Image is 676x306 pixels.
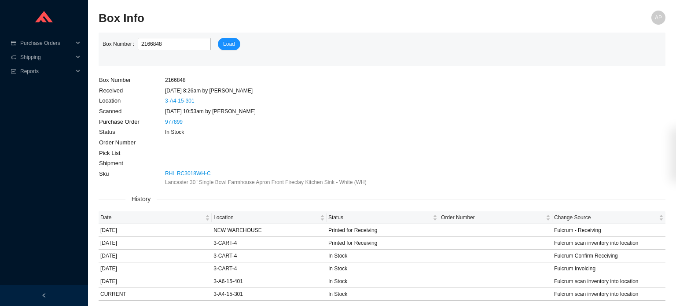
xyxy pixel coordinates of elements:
td: Scanned [99,106,165,117]
span: Purchase Orders [20,36,73,50]
td: In Stock [327,262,439,275]
td: [DATE] 10:53am by [PERSON_NAME] [165,106,367,117]
td: In Stock [327,250,439,262]
span: credit-card [11,41,17,46]
td: 3-A4-15-301 [212,288,327,301]
td: Received [99,85,165,96]
td: Fulcrum Confirm Receiving [552,250,665,262]
td: In Stock [327,275,439,288]
th: Change Source sortable [552,211,665,224]
th: Order Number sortable [439,211,552,224]
span: Status [328,213,431,222]
th: Location sortable [212,211,327,224]
td: 3-CART-4 [212,262,327,275]
td: 2166848 [165,75,367,85]
td: [DATE] [99,237,212,250]
td: NEW WAREHOUSE [212,224,327,237]
span: Load [223,40,235,48]
span: Shipping [20,50,73,64]
a: RHL RC3018WH-C [165,169,211,178]
td: In Stock [327,288,439,301]
td: Box Number [99,75,165,85]
button: Load [218,38,240,50]
span: Reports [20,64,73,78]
td: Location [99,96,165,106]
td: Printed for Receiving [327,237,439,250]
td: Fulcrum Invoicing [552,262,665,275]
td: Fulcrum scan inventory into location [552,288,665,301]
td: [DATE] [99,262,212,275]
td: Order Number [99,137,165,148]
td: Shipment [99,158,165,169]
th: Date sortable [99,211,212,224]
td: 3-CART-4 [212,250,327,262]
td: Sku [99,169,165,187]
span: Location [213,213,318,222]
a: 3-A4-15-301 [165,98,195,104]
td: [DATE] [99,275,212,288]
span: Lancaster 30" Single Bowl Farmhouse Apron Front Fireclay Kitchen Sink - White (WH) [165,178,367,187]
td: CURRENT [99,288,212,301]
span: Date [100,213,203,222]
td: Purchase Order [99,117,165,127]
label: Box Number [103,38,138,50]
span: Change Source [554,213,657,222]
span: fund [11,69,17,74]
td: Fulcrum scan inventory into location [552,237,665,250]
span: AP [655,11,662,25]
td: Status [99,127,165,137]
a: 977899 [165,119,183,125]
h2: Box Info [99,11,524,26]
th: Status sortable [327,211,439,224]
td: In Stock [165,127,367,137]
td: Fulcrum scan inventory into location [552,275,665,288]
td: 3-A6-15-401 [212,275,327,288]
td: Pick List [99,148,165,159]
span: History [125,194,157,204]
span: Order Number [441,213,544,222]
td: [DATE] [99,224,212,237]
span: left [41,293,47,298]
td: 3-CART-4 [212,237,327,250]
td: Fulcrum - Receiving [552,224,665,237]
td: [DATE] [99,250,212,262]
td: Printed for Receiving [327,224,439,237]
td: [DATE] 8:26am by [PERSON_NAME] [165,85,367,96]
